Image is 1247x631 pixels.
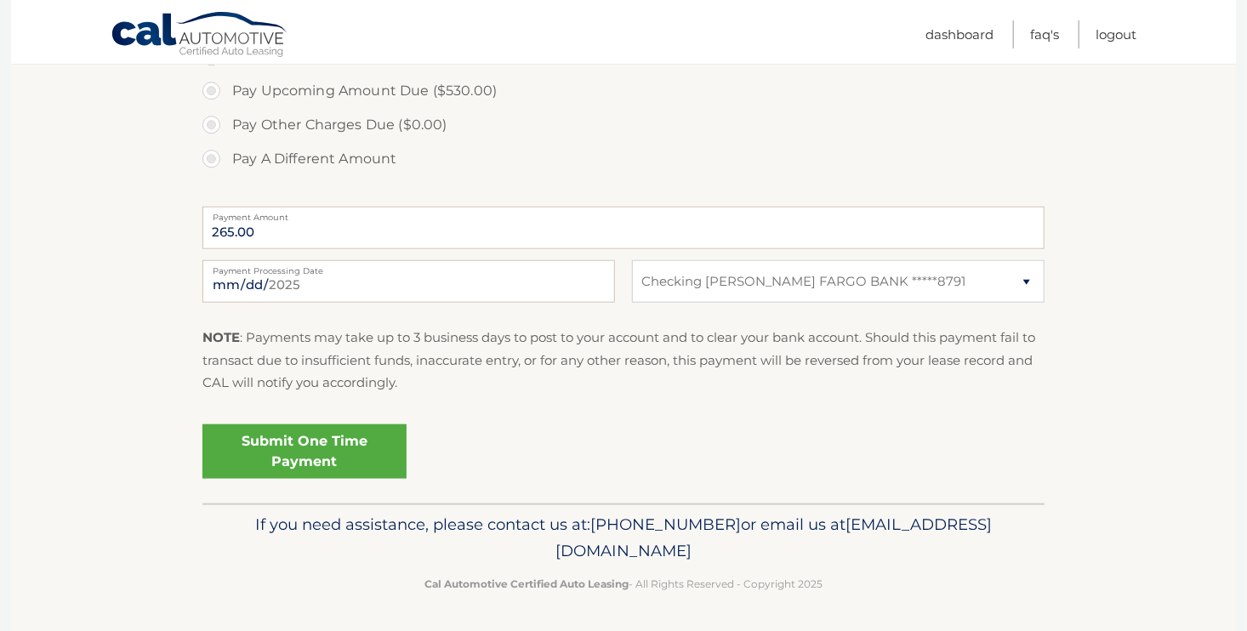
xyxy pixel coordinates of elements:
a: Cal Automotive [111,11,289,60]
label: Payment Processing Date [202,260,615,274]
a: FAQ's [1030,20,1059,48]
input: Payment Amount [202,207,1045,249]
a: Logout [1096,20,1136,48]
p: If you need assistance, please contact us at: or email us at [214,511,1033,566]
strong: Cal Automotive Certified Auto Leasing [424,577,629,590]
a: Dashboard [925,20,994,48]
label: Pay Upcoming Amount Due ($530.00) [202,74,1045,108]
label: Payment Amount [202,207,1045,220]
a: Submit One Time Payment [202,424,407,479]
input: Payment Date [202,260,615,303]
label: Pay A Different Amount [202,142,1045,176]
p: : Payments may take up to 3 business days to post to your account and to clear your bank account.... [202,327,1045,394]
strong: NOTE [202,329,240,345]
span: [PHONE_NUMBER] [590,514,741,534]
label: Pay Other Charges Due ($0.00) [202,108,1045,142]
p: - All Rights Reserved - Copyright 2025 [214,575,1033,593]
